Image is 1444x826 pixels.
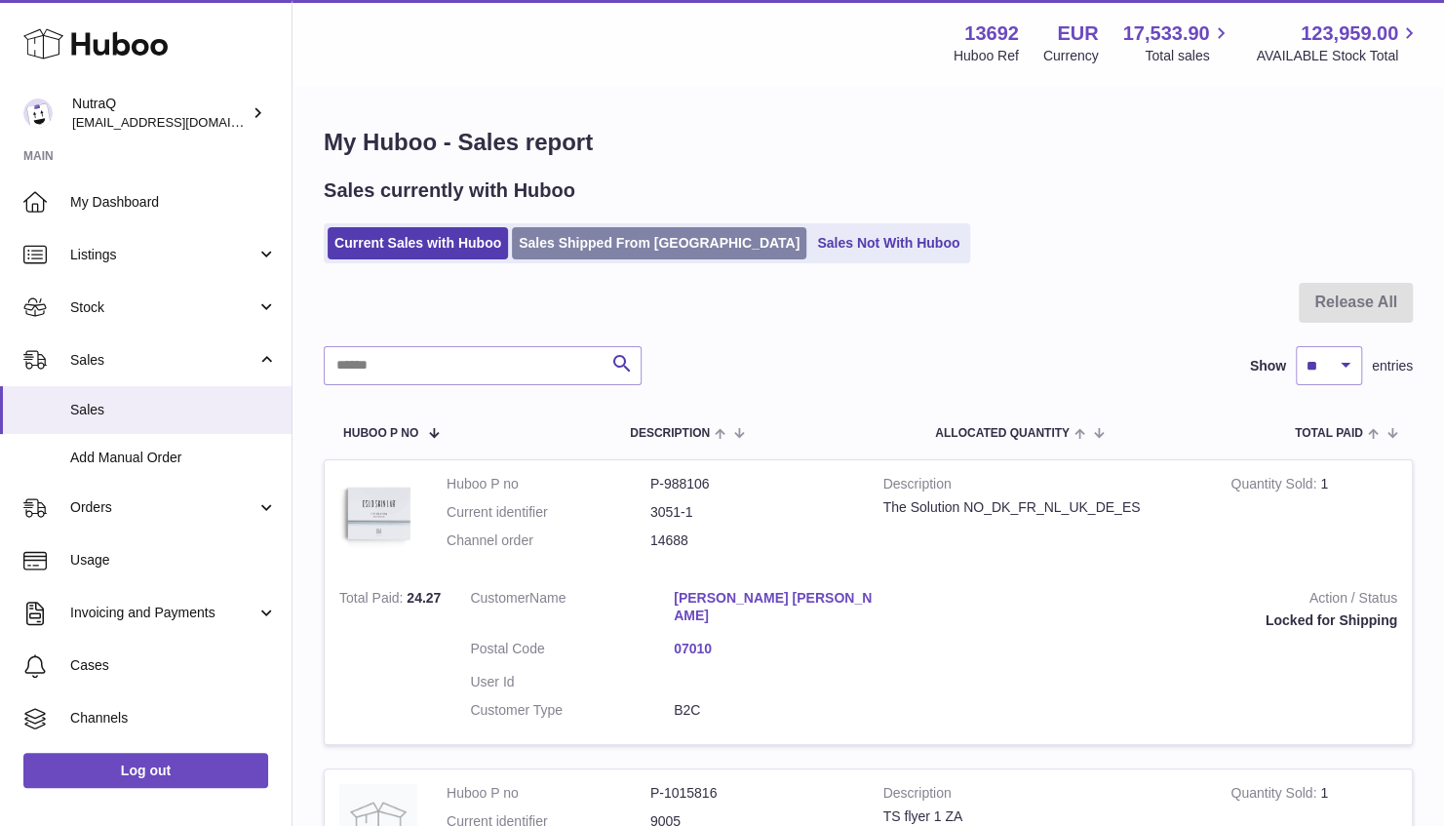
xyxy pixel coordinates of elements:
[954,47,1019,65] div: Huboo Ref
[1230,476,1320,496] strong: Quantity Sold
[70,656,277,675] span: Cases
[70,298,256,317] span: Stock
[1250,357,1286,375] label: Show
[470,589,674,631] dt: Name
[1301,20,1398,47] span: 123,959.00
[674,701,878,720] dd: B2C
[70,401,277,419] span: Sales
[70,449,277,467] span: Add Manual Order
[447,503,650,522] dt: Current identifier
[650,531,854,550] dd: 14688
[650,503,854,522] dd: 3051-1
[70,604,256,622] span: Invoicing and Payments
[883,475,1202,498] strong: Description
[470,640,674,663] dt: Postal Code
[72,95,248,132] div: NutraQ
[964,20,1019,47] strong: 13692
[470,590,529,606] span: Customer
[72,114,287,130] span: [EMAIL_ADDRESS][DOMAIN_NAME]
[324,177,575,204] h2: Sales currently with Huboo
[339,590,407,610] strong: Total Paid
[883,784,1202,807] strong: Description
[470,701,674,720] dt: Customer Type
[810,227,966,259] a: Sales Not With Huboo
[23,98,53,128] img: log@nutraq.com
[883,498,1202,517] div: The Solution NO_DK_FR_NL_UK_DE_ES
[650,784,854,803] dd: P-1015816
[674,589,878,626] a: [PERSON_NAME] [PERSON_NAME]
[1230,785,1320,806] strong: Quantity Sold
[407,590,441,606] span: 24.27
[70,351,256,370] span: Sales
[1057,20,1098,47] strong: EUR
[1122,20,1209,47] span: 17,533.90
[339,475,417,553] img: 136921728478892.jpg
[935,427,1070,440] span: ALLOCATED Quantity
[343,427,418,440] span: Huboo P no
[1295,427,1363,440] span: Total paid
[447,475,650,493] dt: Huboo P no
[1256,47,1421,65] span: AVAILABLE Stock Total
[650,475,854,493] dd: P-988106
[470,673,674,691] dt: User Id
[70,709,277,728] span: Channels
[70,246,256,264] span: Listings
[1122,20,1231,65] a: 17,533.90 Total sales
[512,227,806,259] a: Sales Shipped From [GEOGRAPHIC_DATA]
[907,611,1397,630] div: Locked for Shipping
[1145,47,1231,65] span: Total sales
[630,427,710,440] span: Description
[674,640,878,658] a: 07010
[447,784,650,803] dt: Huboo P no
[1216,460,1412,574] td: 1
[23,753,268,788] a: Log out
[70,193,277,212] span: My Dashboard
[907,589,1397,612] strong: Action / Status
[883,807,1202,826] div: TS flyer 1 ZA
[328,227,508,259] a: Current Sales with Huboo
[70,551,277,570] span: Usage
[447,531,650,550] dt: Channel order
[1043,47,1099,65] div: Currency
[70,498,256,517] span: Orders
[1372,357,1413,375] span: entries
[1256,20,1421,65] a: 123,959.00 AVAILABLE Stock Total
[324,127,1413,158] h1: My Huboo - Sales report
